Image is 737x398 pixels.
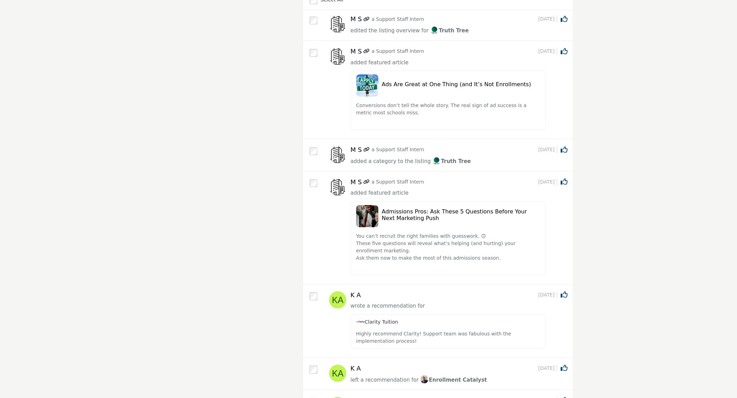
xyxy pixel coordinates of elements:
[356,74,378,97] img: ads-are-great-at-one-thing-and-its-not-enrollments1 image
[329,146,346,163] img: avtar-image
[420,376,487,384] a: imageEnrollment Catalyst
[382,81,541,88] h5: Ads Are Great at One Thing (and It’s Not Enrollments)
[351,303,425,309] span: wrote a recommendation for
[432,156,441,165] img: image
[329,365,346,382] img: avtar-image
[420,377,487,383] span: Enrollment Catalyst
[351,67,568,133] a: ads-are-great-at-one-thing-and-its-not-enrollments1 image Ads Are Great at One Thing (and It’s No...
[538,178,557,186] span: [DATE]
[351,27,429,34] span: edited the listing overview for
[356,319,398,325] span: Clarity Tuition
[363,48,370,55] a: Link of redirect to contact profile URL
[430,26,469,35] a: imageTruth Tree
[356,319,398,325] a: imageClarity Tuition
[351,146,362,154] h5: M S
[538,365,557,372] span: [DATE]
[351,190,409,196] span: added featured article
[363,178,370,186] a: Link of redirect to contact profile URL
[538,146,557,153] span: [DATE]
[329,178,346,196] img: avtar-image
[430,27,469,34] span: Truth Tree
[561,48,568,55] i: Click to Like this activity
[356,330,541,345] p: Highly recommend Clarity! Support team was fabulous with the implementation process!
[351,198,568,279] a: admissions-pros-ask-these-5-questions-before-your-next-marketing-push image Admissions Pros: Ask ...
[371,16,424,23] p: a Support Staff Intern
[351,158,431,164] span: added a category to the listing
[561,16,568,23] i: Click to Like this activity
[561,365,568,372] i: Click to Like this activity
[329,15,346,33] img: avtar-image
[363,16,370,23] a: Link of redirect to contact profile URL
[382,208,541,221] h5: Admissions Pros: Ask These 5 Questions Before Your Next Marketing Push
[356,102,541,116] p: Conversions don’t tell the whole story. The real sign of ad success is a metric most schools miss.
[432,158,471,164] span: Truth Tree
[363,146,370,153] a: Link of redirect to contact profile URL
[538,291,557,299] span: [DATE]
[356,317,365,326] img: image
[432,157,471,166] a: imageTruth Tree
[356,233,541,262] p: You can’t recruit the right families with guesswork. 🙃 These five questions will reveal what’s he...
[329,291,346,309] img: avtar-image
[351,365,361,372] h5: K A
[420,375,429,384] img: image
[371,178,424,186] p: a Support Staff Intern
[329,48,346,65] img: avtar-image
[371,48,424,55] p: a Support Staff Intern
[351,59,409,66] span: added featured article
[351,15,362,23] h5: M S
[351,48,362,55] h5: M S
[561,178,568,185] i: Click to Like this activity
[561,146,568,153] i: Click to Like this activity
[351,178,362,186] h5: M S
[351,377,419,383] span: left a recommendation for
[351,291,361,299] h5: K A
[561,291,568,298] i: Click to Like this activity
[356,205,378,227] img: admissions-pros-ask-these-5-questions-before-your-next-marketing-push image
[430,26,439,34] img: image
[538,48,557,55] span: [DATE]
[371,146,424,153] p: a Support Staff Intern
[538,15,557,23] span: [DATE]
